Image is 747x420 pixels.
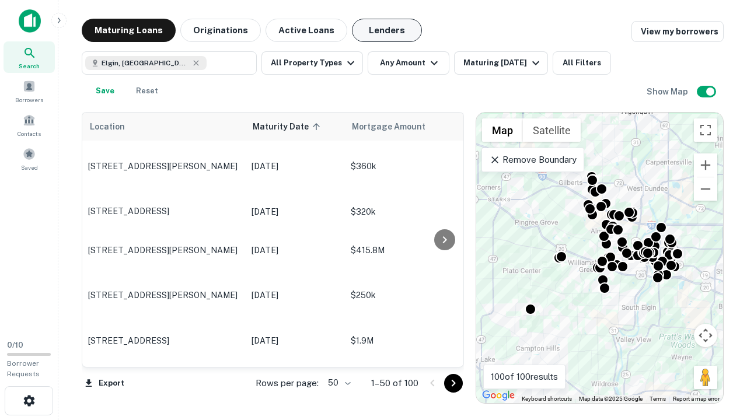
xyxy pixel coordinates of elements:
[522,395,572,403] button: Keyboard shortcuts
[476,113,723,403] div: 0 0
[650,395,666,402] a: Terms
[253,120,324,134] span: Maturity Date
[252,244,339,257] p: [DATE]
[4,109,55,141] a: Contacts
[352,120,441,134] span: Mortgage Amount
[631,21,724,42] a: View my borrowers
[88,206,240,216] p: [STREET_ADDRESS]
[89,120,125,134] span: Location
[261,51,363,75] button: All Property Types
[86,79,124,103] button: Save your search to get updates of matches that match your search criteria.
[351,334,467,347] p: $1.9M
[689,327,747,383] iframe: Chat Widget
[368,51,449,75] button: Any Amount
[4,143,55,174] a: Saved
[351,160,467,173] p: $360k
[88,290,240,300] p: [STREET_ADDRESS][PERSON_NAME]
[252,334,339,347] p: [DATE]
[88,245,240,256] p: [STREET_ADDRESS][PERSON_NAME]
[266,19,347,42] button: Active Loans
[371,376,418,390] p: 1–50 of 100
[694,118,717,142] button: Toggle fullscreen view
[4,41,55,73] a: Search
[252,289,339,302] p: [DATE]
[694,153,717,177] button: Zoom in
[345,113,473,141] th: Mortgage Amount
[128,79,166,103] button: Reset
[351,205,467,218] p: $320k
[479,388,518,403] a: Open this area in Google Maps (opens a new window)
[180,19,261,42] button: Originations
[491,370,558,384] p: 100 of 100 results
[252,160,339,173] p: [DATE]
[444,374,463,393] button: Go to next page
[88,161,240,171] p: [STREET_ADDRESS][PERSON_NAME]
[694,177,717,201] button: Zoom out
[246,113,345,141] th: Maturity Date
[82,113,246,141] th: Location
[351,289,467,302] p: $250k
[489,153,576,167] p: Remove Boundary
[19,9,41,33] img: capitalize-icon.png
[694,324,717,347] button: Map camera controls
[482,118,523,142] button: Show street map
[4,75,55,107] a: Borrowers
[454,51,548,75] button: Maturing [DATE]
[18,129,41,138] span: Contacts
[647,85,690,98] h6: Show Map
[352,19,422,42] button: Lenders
[21,163,38,172] span: Saved
[351,244,467,257] p: $415.8M
[7,341,23,349] span: 0 / 10
[256,376,319,390] p: Rows per page:
[553,51,611,75] button: All Filters
[579,395,643,402] span: Map data ©2025 Google
[88,335,240,346] p: [STREET_ADDRESS]
[102,58,189,68] span: Elgin, [GEOGRAPHIC_DATA], [GEOGRAPHIC_DATA]
[463,56,543,70] div: Maturing [DATE]
[673,395,720,402] a: Report a map error
[15,95,43,104] span: Borrowers
[7,359,40,378] span: Borrower Requests
[82,19,176,42] button: Maturing Loans
[252,205,339,218] p: [DATE]
[479,388,518,403] img: Google
[323,374,352,391] div: 50
[82,374,127,392] button: Export
[19,61,40,71] span: Search
[523,118,581,142] button: Show satellite imagery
